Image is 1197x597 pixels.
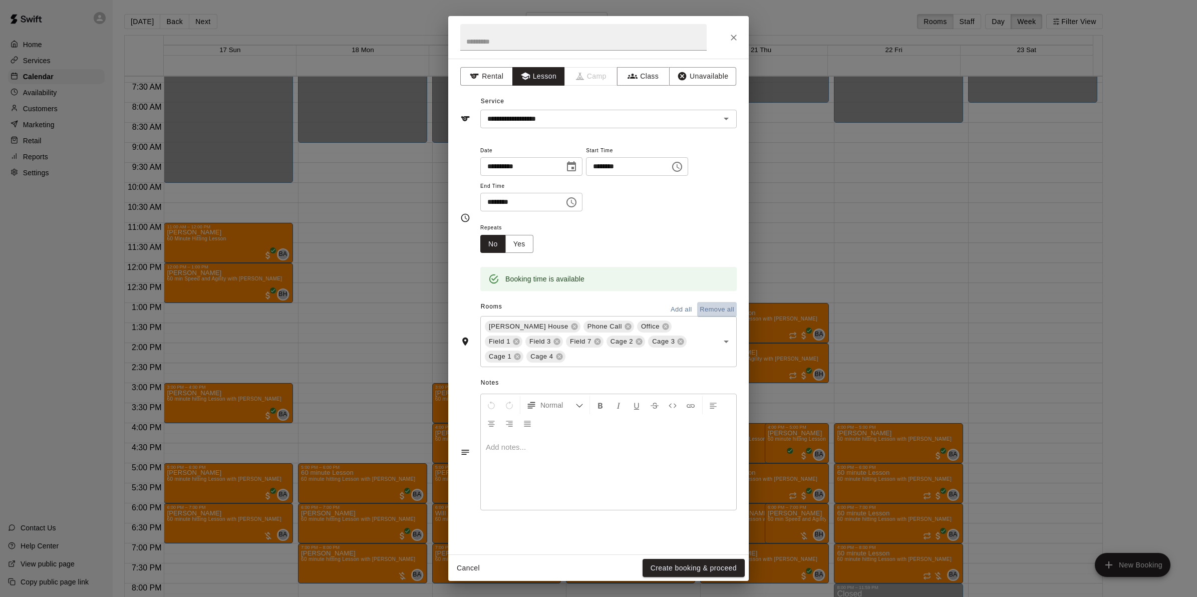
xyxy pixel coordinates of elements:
[566,337,595,347] span: Field 7
[664,396,681,414] button: Insert Code
[583,322,626,332] span: Phone Call
[460,67,513,86] button: Rental
[485,321,580,333] div: [PERSON_NAME] House
[607,337,637,347] span: Cage 2
[592,396,609,414] button: Format Bold
[607,336,645,348] div: Cage 2
[525,337,555,347] span: Field 3
[648,336,687,348] div: Cage 3
[452,559,484,577] button: Cancel
[480,180,582,193] span: End Time
[480,221,541,235] span: Repeats
[505,235,533,253] button: Yes
[481,303,502,310] span: Rooms
[460,114,470,124] svg: Service
[566,336,604,348] div: Field 7
[665,302,697,318] button: Add all
[525,336,563,348] div: Field 3
[480,235,506,253] button: No
[522,396,587,414] button: Formatting Options
[669,67,736,86] button: Unavailable
[483,414,500,432] button: Center Align
[705,396,722,414] button: Left Align
[610,396,627,414] button: Format Italics
[725,29,743,47] button: Close
[481,98,504,105] span: Service
[526,352,557,362] span: Cage 4
[460,447,470,457] svg: Notes
[583,321,634,333] div: Phone Call
[637,322,664,332] span: Office
[561,157,581,177] button: Choose date, selected date is Aug 22, 2025
[480,235,533,253] div: outlined button group
[481,375,737,391] span: Notes
[480,144,582,158] span: Date
[485,336,522,348] div: Field 1
[501,414,518,432] button: Right Align
[460,213,470,223] svg: Timing
[512,67,565,86] button: Lesson
[485,352,515,362] span: Cage 1
[561,192,581,212] button: Choose time, selected time is 11:00 AM
[540,400,575,410] span: Normal
[637,321,672,333] div: Office
[460,337,470,347] svg: Rooms
[485,337,514,347] span: Field 1
[617,67,670,86] button: Class
[719,335,733,349] button: Open
[485,322,572,332] span: [PERSON_NAME] House
[526,351,565,363] div: Cage 4
[719,112,733,126] button: Open
[628,396,645,414] button: Format Underline
[697,302,737,318] button: Remove all
[501,396,518,414] button: Redo
[485,351,523,363] div: Cage 1
[682,396,699,414] button: Insert Link
[648,337,679,347] span: Cage 3
[483,396,500,414] button: Undo
[519,414,536,432] button: Justify Align
[565,67,618,86] span: Camps can only be created in the Services page
[505,270,584,288] div: Booking time is available
[646,396,663,414] button: Format Strikethrough
[643,559,745,577] button: Create booking & proceed
[586,144,688,158] span: Start Time
[667,157,687,177] button: Choose time, selected time is 10:00 AM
